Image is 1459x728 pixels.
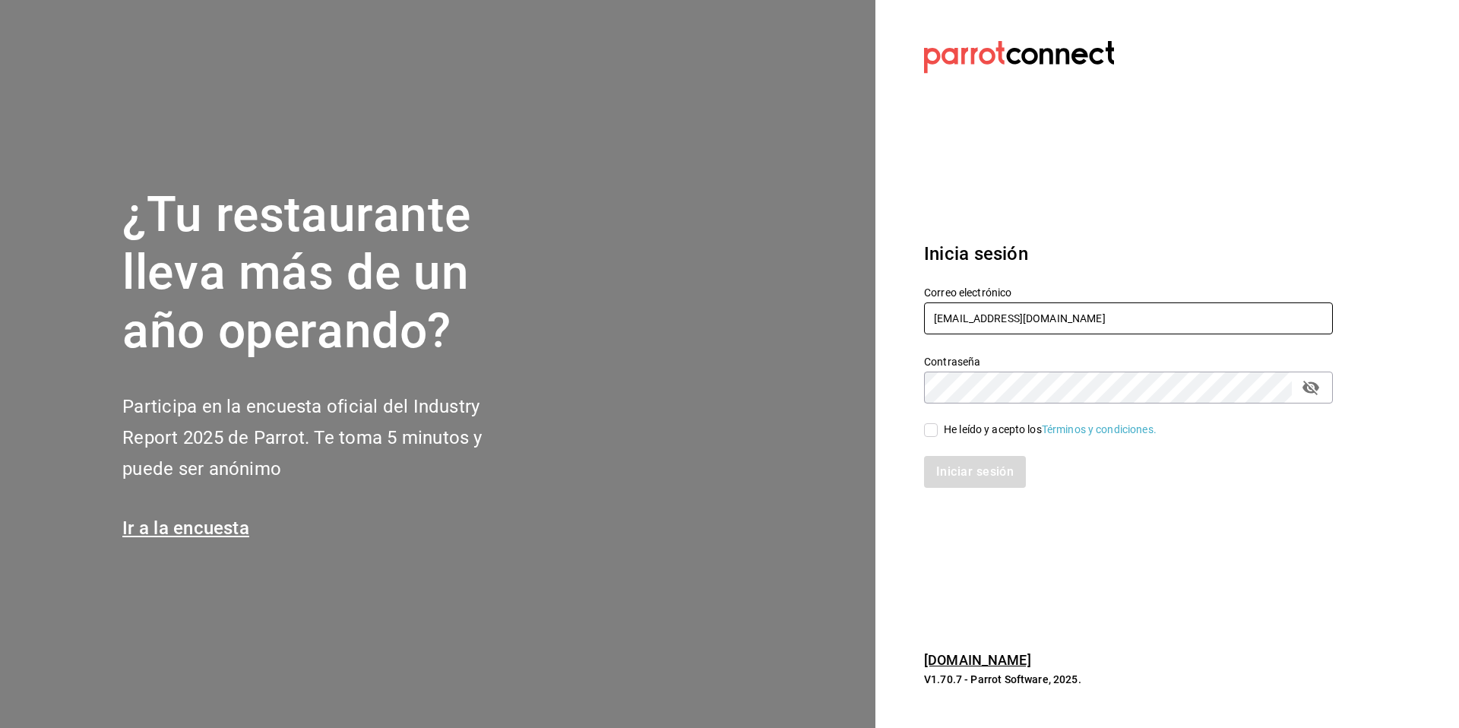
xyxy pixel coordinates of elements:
[122,186,533,361] h1: ¿Tu restaurante lleva más de un año operando?
[924,240,1333,267] h3: Inicia sesión
[924,302,1333,334] input: Ingresa tu correo electrónico
[924,652,1031,668] a: [DOMAIN_NAME]
[924,356,1333,366] label: Contraseña
[122,391,533,484] h2: Participa en la encuesta oficial del Industry Report 2025 de Parrot. Te toma 5 minutos y puede se...
[924,286,1333,297] label: Correo electrónico
[924,672,1333,687] p: V1.70.7 - Parrot Software, 2025.
[1298,375,1324,400] button: passwordField
[1042,423,1157,435] a: Términos y condiciones.
[122,518,249,539] a: Ir a la encuesta
[944,422,1157,438] div: He leído y acepto los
